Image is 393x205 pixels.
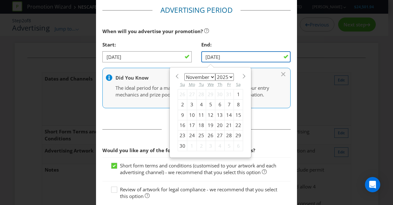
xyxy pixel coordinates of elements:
[197,110,206,120] div: 11
[162,124,232,134] legend: Extra Services
[187,120,197,131] div: 17
[187,141,197,151] div: 1
[215,100,225,110] div: 6
[197,141,206,151] div: 2
[197,131,206,141] div: 25
[206,100,215,110] div: 5
[215,131,225,141] div: 27
[206,131,215,141] div: 26
[201,51,291,62] input: DD/MM/YY
[178,89,187,99] div: 26
[225,110,234,120] div: 14
[234,131,243,141] div: 29
[236,81,241,87] abbr: Saturday
[225,141,234,151] div: 5
[206,89,215,99] div: 29
[102,28,203,34] span: When will you advertise your promotion?
[225,131,234,141] div: 28
[187,131,197,141] div: 24
[215,141,225,151] div: 4
[201,38,291,51] div: End:
[189,81,195,87] abbr: Monday
[178,141,187,151] div: 30
[234,120,243,131] div: 22
[225,89,234,99] div: 31
[115,85,234,91] span: The ideal period for a major promotion is 8-10 weeks.
[218,81,222,87] abbr: Thursday
[187,110,197,120] div: 10
[178,110,187,120] div: 9
[215,120,225,131] div: 20
[234,141,243,151] div: 6
[199,81,204,87] abbr: Tuesday
[206,110,215,120] div: 12
[197,100,206,110] div: 4
[215,110,225,120] div: 13
[208,81,214,87] abbr: Wednesday
[197,89,206,99] div: 28
[187,100,197,110] div: 3
[178,100,187,110] div: 2
[365,177,380,192] div: Open Intercom Messenger
[180,81,185,87] abbr: Sunday
[206,120,215,131] div: 19
[115,85,269,98] span: Keep your entry mechanics and prize pool structure simple to increase participation.
[234,110,243,120] div: 15
[225,120,234,131] div: 21
[197,120,206,131] div: 18
[227,81,231,87] abbr: Friday
[215,89,225,99] div: 30
[120,186,277,199] span: Review of artwork for legal compliance - we recommend that you select this option
[234,100,243,110] div: 8
[102,147,255,153] span: Would you like any of the following extra services from Plexus?
[102,51,192,62] input: DD/MM/YY
[225,100,234,110] div: 7
[206,141,215,151] div: 3
[178,131,187,141] div: 23
[152,5,241,15] legend: Advertising Period
[120,162,276,175] span: Short form terms and conditions (customised to your artwork and each advertising channel) - we re...
[234,89,243,99] div: 1
[102,38,192,51] div: Start:
[178,120,187,131] div: 16
[187,89,197,99] div: 27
